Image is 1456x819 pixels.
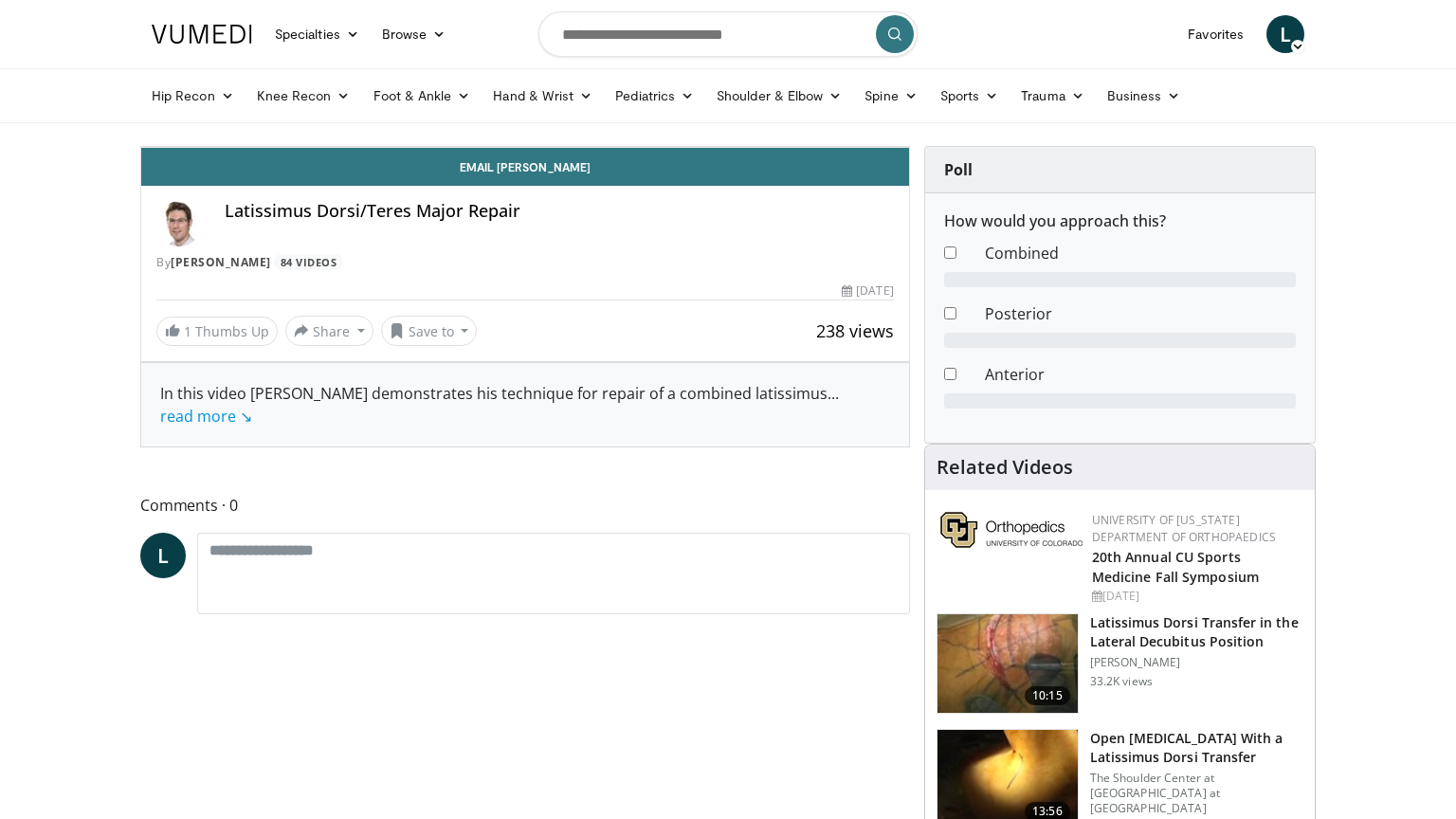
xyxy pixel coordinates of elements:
[152,25,252,44] img: VuMedi Logo
[944,159,973,180] strong: Poll
[604,77,705,115] a: Pediatrics
[141,148,909,186] a: Email [PERSON_NAME]
[937,614,1078,713] img: 38501_0000_3.png.150x105_q85_crop-smart_upscale.jpg
[1092,548,1259,586] a: 20th Annual CU Sports Medicine Fall Symposium
[1176,15,1255,53] a: Favorites
[184,322,191,340] span: 1
[1096,77,1192,115] a: Business
[853,77,928,115] a: Spine
[1090,613,1303,651] h3: Latissimus Dorsi Transfer in the Lateral Decubitus Position
[160,382,890,428] div: In this video [PERSON_NAME] demonstrates his technique for repair of a combined latissimus
[141,147,909,148] video-js: Video Player
[171,254,271,270] a: [PERSON_NAME]
[816,319,894,342] span: 238 views
[705,77,853,115] a: Shoulder & Elbow
[274,254,343,270] a: 84 Videos
[264,15,371,53] a: Specialties
[1090,655,1303,670] p: [PERSON_NAME]
[842,282,893,300] div: [DATE]
[1092,588,1300,605] div: [DATE]
[937,613,1303,714] a: 10:15 Latissimus Dorsi Transfer in the Lateral Decubitus Position [PERSON_NAME] 33.2K views
[225,201,894,222] h4: Latissimus Dorsi/Teres Major Repair
[156,201,202,246] img: Avatar
[1090,771,1303,816] p: The Shoulder Center at [GEOGRAPHIC_DATA] at [GEOGRAPHIC_DATA]
[1010,77,1096,115] a: Trauma
[285,316,373,346] button: Share
[1092,512,1276,545] a: University of [US_STATE] Department of Orthopaedics
[929,77,1010,115] a: Sports
[140,493,910,518] span: Comments 0
[538,11,918,57] input: Search topics, interventions
[1090,729,1303,767] h3: Open [MEDICAL_DATA] With a Latissimus Dorsi Transfer
[937,456,1073,479] h4: Related Videos
[140,77,246,115] a: Hip Recon
[940,512,1083,548] img: 355603a8-37da-49b6-856f-e00d7e9307d3.png.150x105_q85_autocrop_double_scale_upscale_version-0.2.png
[1090,674,1153,689] p: 33.2K views
[482,77,604,115] a: Hand & Wrist
[160,406,252,427] a: read more ↘
[140,533,186,578] a: L
[944,212,1296,230] h6: How would you approach this?
[971,302,1310,325] dd: Posterior
[362,77,482,115] a: Foot & Ankle
[381,316,478,346] button: Save to
[156,317,278,346] a: 1 Thumbs Up
[246,77,362,115] a: Knee Recon
[971,242,1310,264] dd: Combined
[371,15,458,53] a: Browse
[156,254,894,271] div: By
[971,363,1310,386] dd: Anterior
[1266,15,1304,53] a: L
[1025,686,1070,705] span: 10:15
